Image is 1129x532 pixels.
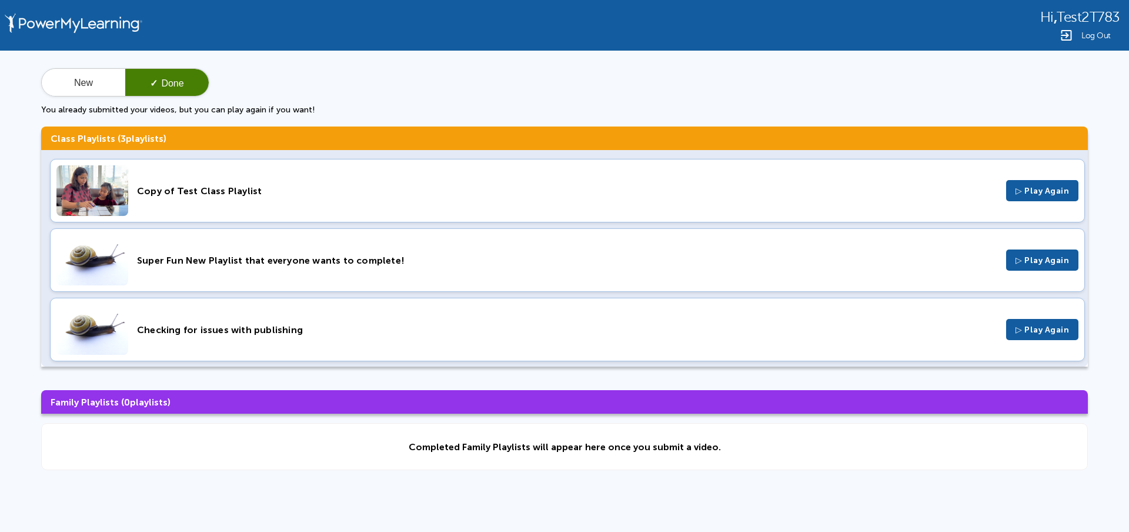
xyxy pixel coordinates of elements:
[56,235,128,285] img: Thumbnail
[1057,9,1120,25] span: Test2T783
[1016,255,1069,265] span: ▷ Play Again
[1059,28,1073,42] img: Logout Icon
[42,69,125,97] button: New
[124,397,130,408] span: 0
[41,127,1088,150] h3: Class Playlists ( playlists)
[1006,180,1078,201] button: ▷ Play Again
[1006,250,1078,271] button: ▷ Play Again
[56,304,128,355] img: Thumbnail
[137,255,997,266] div: Super Fun New Playlist that everyone wants to complete!
[137,324,997,335] div: Checking for issues with publishing
[1016,325,1069,335] span: ▷ Play Again
[41,390,1088,414] h3: Family Playlists ( playlists)
[41,105,1088,115] p: You already submitted your videos, but you can play again if you want!
[56,165,128,216] img: Thumbnail
[121,133,126,144] span: 3
[125,69,209,97] button: ✓Done
[1079,479,1120,523] iframe: Chat
[1081,31,1111,40] span: Log Out
[137,185,997,197] div: Copy of Test Class Playlist
[409,441,721,453] div: Completed Family Playlists will appear here once you submit a video.
[150,78,158,88] span: ✓
[1006,319,1078,340] button: ▷ Play Again
[1040,9,1054,25] span: Hi
[1040,8,1120,25] div: ,
[1016,186,1069,196] span: ▷ Play Again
